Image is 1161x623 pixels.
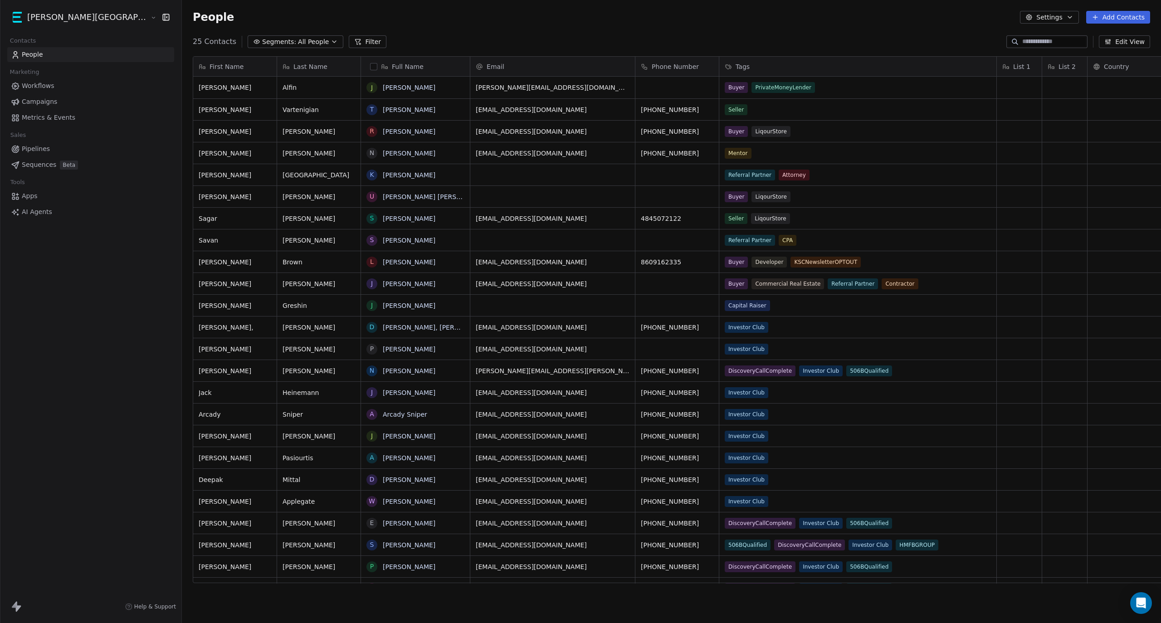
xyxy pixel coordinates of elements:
[283,236,355,245] span: [PERSON_NAME]
[476,258,629,267] span: [EMAIL_ADDRESS][DOMAIN_NAME]
[22,50,43,59] span: People
[725,170,775,180] span: Referral Partner
[293,62,327,71] span: Last Name
[476,366,629,375] span: [PERSON_NAME][EMAIL_ADDRESS][PERSON_NAME][DOMAIN_NAME]
[725,82,748,93] span: Buyer
[476,127,629,136] span: [EMAIL_ADDRESS][DOMAIN_NAME]
[725,126,748,137] span: Buyer
[283,127,355,136] span: [PERSON_NAME]
[470,57,635,76] div: Email
[896,540,938,550] span: HMFBGROUP
[370,344,374,354] div: P
[641,432,713,441] span: [PHONE_NUMBER]
[476,432,629,441] span: [EMAIL_ADDRESS][DOMAIN_NAME]
[828,278,878,289] span: Referral Partner
[199,301,271,310] span: [PERSON_NAME]
[1013,62,1030,71] span: List 1
[199,475,271,484] span: Deepak
[1059,62,1076,71] span: List 2
[283,519,355,528] span: [PERSON_NAME]
[476,497,629,506] span: [EMAIL_ADDRESS][DOMAIN_NAME]
[7,47,174,62] a: People
[11,10,144,25] button: [PERSON_NAME][GEOGRAPHIC_DATA]
[725,278,748,289] span: Buyer
[652,62,699,71] span: Phone Number
[383,150,435,157] a: [PERSON_NAME]
[846,518,892,529] span: 506BQualified
[283,279,355,288] span: [PERSON_NAME]
[641,323,713,332] span: [PHONE_NUMBER]
[383,389,435,396] a: [PERSON_NAME]
[725,561,795,572] span: DiscoveryCallComplete
[199,192,271,201] span: [PERSON_NAME]
[725,148,751,159] span: Mentor
[371,301,373,310] div: J
[751,257,787,268] span: Developer
[60,161,78,170] span: Beta
[199,258,271,267] span: [PERSON_NAME]
[22,144,50,154] span: Pipelines
[1020,11,1078,24] button: Settings
[199,323,271,332] span: [PERSON_NAME],
[476,410,629,419] span: [EMAIL_ADDRESS][DOMAIN_NAME]
[369,496,375,506] div: W
[725,104,747,115] span: Seller
[1104,62,1129,71] span: Country
[22,113,75,122] span: Metrics & Events
[370,453,374,462] div: A
[283,323,355,332] span: [PERSON_NAME]
[134,603,176,610] span: Help & Support
[283,432,355,441] span: [PERSON_NAME]
[487,62,504,71] span: Email
[725,387,768,398] span: Investor Club
[283,540,355,550] span: [PERSON_NAME]
[199,388,271,397] span: Jack
[383,563,435,570] a: [PERSON_NAME]
[383,324,493,331] a: [PERSON_NAME], [PERSON_NAME]
[7,157,174,172] a: SequencesBeta
[370,148,374,158] div: N
[27,11,148,23] span: [PERSON_NAME][GEOGRAPHIC_DATA]
[725,191,748,202] span: Buyer
[7,78,174,93] a: Workflows
[383,411,427,418] a: Arcady Sniper
[799,561,843,572] span: Investor Club
[262,37,296,47] span: Segments:
[997,57,1042,76] div: List 1
[383,454,435,462] a: [PERSON_NAME]
[370,562,374,571] div: P
[476,83,629,92] span: [PERSON_NAME][EMAIL_ADDRESS][DOMAIN_NAME]
[641,388,713,397] span: [PHONE_NUMBER]
[725,213,747,224] span: Seller
[846,583,892,594] span: 506BQualified
[882,278,918,289] span: Contractor
[476,323,629,332] span: [EMAIL_ADDRESS][DOMAIN_NAME]
[641,519,713,528] span: [PHONE_NUMBER]
[476,562,629,571] span: [EMAIL_ADDRESS][DOMAIN_NAME]
[725,300,770,311] span: Capital Raiser
[799,518,843,529] span: Investor Club
[199,497,271,506] span: [PERSON_NAME]
[751,191,790,202] span: LiqourStore
[725,365,795,376] span: DiscoveryCallComplete
[283,497,355,506] span: Applegate
[779,170,810,180] span: Attorney
[371,83,373,92] div: J
[7,94,174,109] a: Campaigns
[361,57,470,76] div: Full Name
[283,149,355,158] span: [PERSON_NAME]
[370,518,374,528] div: E
[725,474,768,485] span: Investor Club
[383,520,435,527] a: [PERSON_NAME]
[383,280,435,287] a: [PERSON_NAME]
[1130,592,1152,614] div: Open Intercom Messenger
[641,497,713,506] span: [PHONE_NUMBER]
[283,388,355,397] span: Heinemann
[199,410,271,419] span: Arcady
[371,279,373,288] div: J
[370,409,374,419] div: A
[383,541,435,549] a: [PERSON_NAME]
[476,149,629,158] span: [EMAIL_ADDRESS][DOMAIN_NAME]
[210,62,244,71] span: First Name
[799,583,843,594] span: Investor Club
